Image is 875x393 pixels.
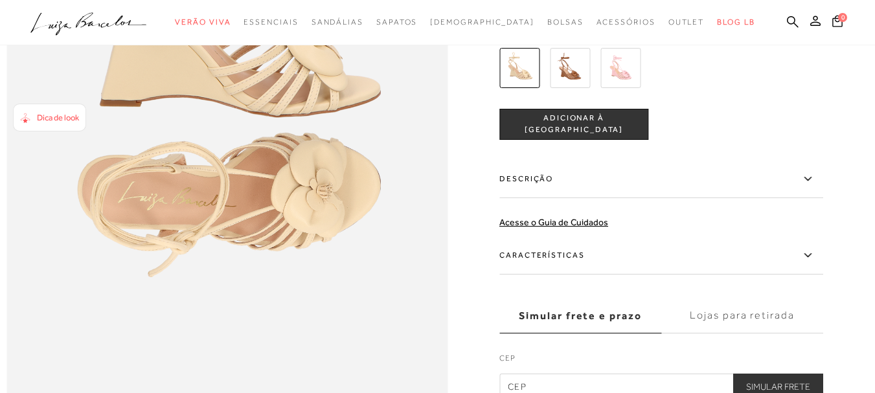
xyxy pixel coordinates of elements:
a: categoryNavScreenReaderText [668,10,705,34]
span: BLOG LB [717,17,755,27]
span: Bolsas [547,17,584,27]
label: Descrição [499,161,823,198]
img: SANDÁLIA ANABELA EM COURO CARAMELO AMARRAÇÃO E APLICAÇÃO FLORAL [550,48,590,88]
a: categoryNavScreenReaderText [175,10,231,34]
span: Sandálias [312,17,363,27]
button: ADICIONAR À [GEOGRAPHIC_DATA] [499,109,648,140]
span: 0 [838,13,847,22]
label: Simular frete e prazo [499,298,661,333]
a: categoryNavScreenReaderText [597,10,655,34]
a: categoryNavScreenReaderText [244,10,298,34]
span: [DEMOGRAPHIC_DATA] [430,17,534,27]
label: Lojas para retirada [661,298,823,333]
a: Acesse o Guia de Cuidados [499,217,608,227]
label: CEP [499,352,823,370]
img: SANDÁLIA ANABELA EM COURO ROSA GLACÊ AMARRAÇÃO E APLICAÇÃO FLORAL [600,48,641,88]
span: ADICIONAR À [GEOGRAPHIC_DATA] [500,113,648,135]
a: BLOG LB [717,10,755,34]
span: Sapatos [376,17,417,27]
span: Acessórios [597,17,655,27]
label: Características [499,237,823,275]
span: Dica de look [37,113,79,122]
a: noSubCategoriesText [430,10,534,34]
button: 0 [828,14,847,32]
span: Outlet [668,17,705,27]
span: Verão Viva [175,17,231,27]
a: categoryNavScreenReaderText [547,10,584,34]
img: SANDÁLIA ANABELA EM COURO BAUNILHA COM AMARRAÇÃO E APLICAÇÃO FLORAL [499,48,540,88]
span: Essenciais [244,17,298,27]
a: categoryNavScreenReaderText [312,10,363,34]
a: categoryNavScreenReaderText [376,10,417,34]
